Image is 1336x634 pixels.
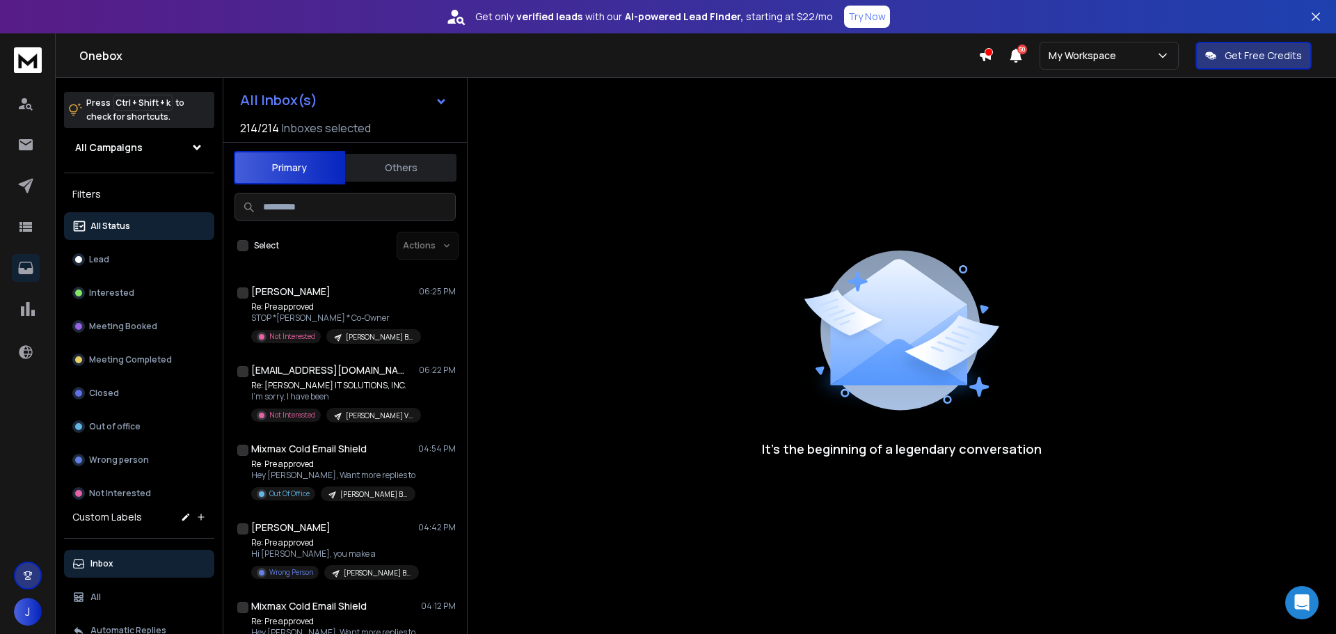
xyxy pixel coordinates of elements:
button: All Status [64,212,214,240]
p: Closed [89,388,119,399]
p: All [90,592,101,603]
button: Primary [234,151,345,184]
p: Try Now [848,10,886,24]
h1: [PERSON_NAME] [251,521,331,534]
button: All [64,583,214,611]
h1: All Inbox(s) [240,93,317,107]
h1: Mixmax Cold Email Shield [251,599,367,613]
p: Re: Pre approved [251,537,418,548]
button: Inbox [64,550,214,578]
h3: Custom Labels [72,510,142,524]
p: It’s the beginning of a legendary conversation [762,439,1042,459]
p: 04:42 PM [418,522,456,533]
h3: Inboxes selected [282,120,371,136]
p: [PERSON_NAME] Viper blast [346,411,413,421]
p: Out Of Office [269,489,310,499]
p: Re: [PERSON_NAME] IT SOLUTIONS, INC. [251,380,418,391]
button: Meeting Booked [64,312,214,340]
p: My Workspace [1049,49,1122,63]
h1: [PERSON_NAME] [251,285,331,299]
button: Meeting Completed [64,346,214,374]
p: 06:25 PM [419,286,456,297]
button: Closed [64,379,214,407]
div: Open Intercom Messenger [1285,586,1319,619]
strong: verified leads [516,10,582,24]
h1: Mixmax Cold Email Shield [251,442,367,456]
p: [PERSON_NAME] Blast sand verified High Rev [346,332,413,342]
span: Ctrl + Shift + k [113,95,173,111]
p: Get only with our starting at $22/mo [475,10,833,24]
img: logo [14,47,42,73]
p: 04:54 PM [418,443,456,454]
button: J [14,598,42,626]
p: Re: Pre approved [251,301,418,312]
p: Press to check for shortcuts. [86,96,184,124]
p: Wrong Person [269,567,313,578]
button: All Inbox(s) [229,86,459,114]
label: Select [254,240,279,251]
p: Not Interested [269,410,315,420]
p: Wrong person [89,454,149,466]
p: Interested [89,287,134,299]
p: Hey [PERSON_NAME], Want more replies to [251,470,415,481]
p: [PERSON_NAME] Blast sand verified High Rev [340,489,407,500]
p: Hi [PERSON_NAME], you make a [251,548,418,560]
button: Others [345,152,456,183]
h1: Onebox [79,47,978,64]
p: Inbox [90,558,113,569]
p: Get Free Credits [1225,49,1302,63]
button: Not Interested [64,480,214,507]
span: 214 / 214 [240,120,279,136]
p: Lead [89,254,109,265]
p: 06:22 PM [419,365,456,376]
button: Out of office [64,413,214,441]
p: Not Interested [269,331,315,342]
h3: Filters [64,184,214,204]
p: Out of office [89,421,141,432]
button: Wrong person [64,446,214,474]
button: Lead [64,246,214,274]
span: 50 [1017,45,1027,54]
p: Re: Pre approved [251,459,415,470]
button: Get Free Credits [1195,42,1312,70]
p: 04:12 PM [421,601,456,612]
button: Interested [64,279,214,307]
button: All Campaigns [64,134,214,161]
p: STOP *[PERSON_NAME] * Co-Owner [251,312,418,324]
h1: [EMAIL_ADDRESS][DOMAIN_NAME] [251,363,404,377]
p: All Status [90,221,130,232]
p: Meeting Completed [89,354,172,365]
p: I'm sorry, I have been [251,391,418,402]
h1: All Campaigns [75,141,143,154]
p: Meeting Booked [89,321,157,332]
p: Re: Pre approved [251,616,415,627]
button: Try Now [844,6,890,28]
strong: AI-powered Lead Finder, [625,10,743,24]
p: Not Interested [89,488,151,499]
p: [PERSON_NAME] Blast sand verified High Rev [344,568,411,578]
